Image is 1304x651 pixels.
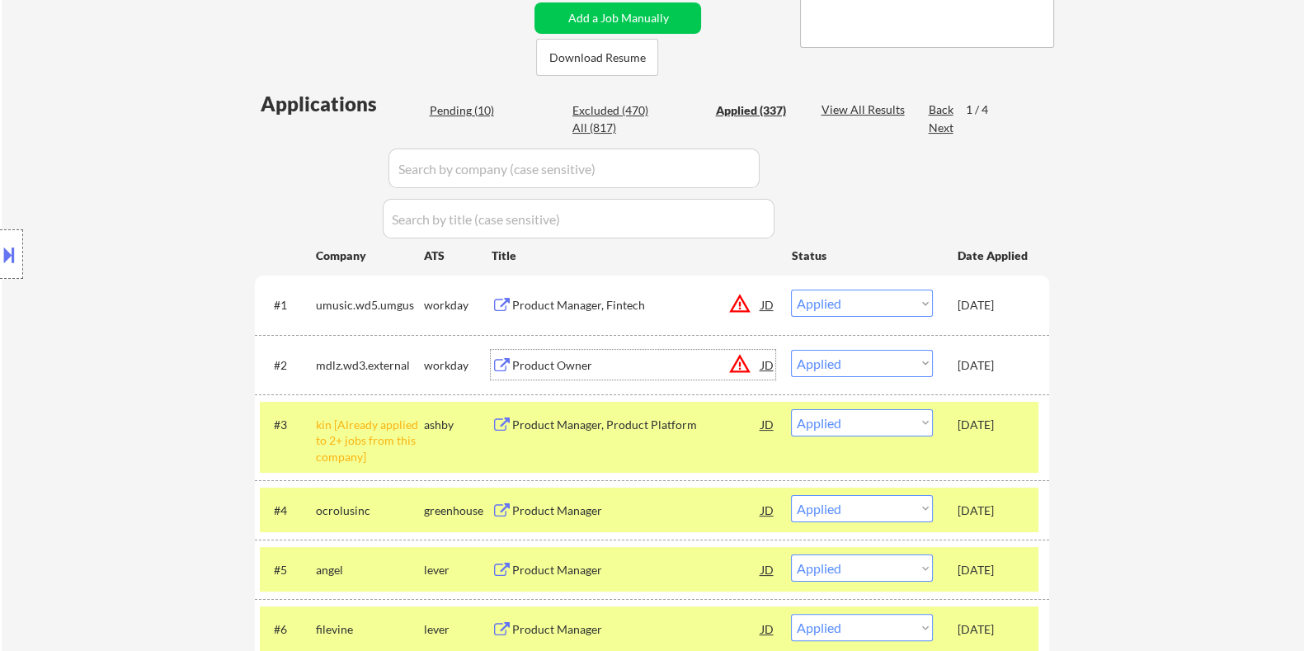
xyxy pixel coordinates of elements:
[423,621,491,638] div: lever
[759,409,775,439] div: JD
[315,248,423,264] div: Company
[572,102,655,119] div: Excluded (470)
[260,94,423,114] div: Applications
[273,417,302,433] div: #3
[491,248,775,264] div: Title
[727,352,751,375] button: warning_amber
[423,297,491,314] div: workday
[423,562,491,578] div: lever
[511,621,760,638] div: Product Manager
[536,39,658,76] button: Download Resume
[715,102,798,119] div: Applied (337)
[511,357,760,374] div: Product Owner
[759,614,775,644] div: JD
[423,357,491,374] div: workday
[511,562,760,578] div: Product Manager
[315,502,423,519] div: ocrolusinc
[928,120,954,136] div: Next
[957,357,1029,374] div: [DATE]
[315,621,423,638] div: filevine
[423,417,491,433] div: ashby
[957,248,1029,264] div: Date Applied
[423,502,491,519] div: greenhouse
[957,621,1029,638] div: [DATE]
[273,502,302,519] div: #4
[273,562,302,578] div: #5
[423,248,491,264] div: ATS
[957,502,1029,519] div: [DATE]
[821,101,909,118] div: View All Results
[928,101,954,118] div: Back
[315,297,423,314] div: umusic.wd5.umgus
[791,240,933,270] div: Status
[957,417,1029,433] div: [DATE]
[511,297,760,314] div: Product Manager, Fintech
[759,290,775,319] div: JD
[727,292,751,315] button: warning_amber
[965,101,1003,118] div: 1 / 4
[957,297,1029,314] div: [DATE]
[572,120,655,136] div: All (817)
[273,621,302,638] div: #6
[534,2,701,34] button: Add a Job Manually
[315,417,423,465] div: kin [Already applied to 2+ jobs from this company]
[511,502,760,519] div: Product Manager
[429,102,511,119] div: Pending (10)
[957,562,1029,578] div: [DATE]
[759,495,775,525] div: JD
[388,149,760,188] input: Search by company (case sensitive)
[511,417,760,433] div: Product Manager, Product Platform
[383,199,774,238] input: Search by title (case sensitive)
[759,554,775,584] div: JD
[315,357,423,374] div: mdlz.wd3.external
[315,562,423,578] div: angel
[759,350,775,380] div: JD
